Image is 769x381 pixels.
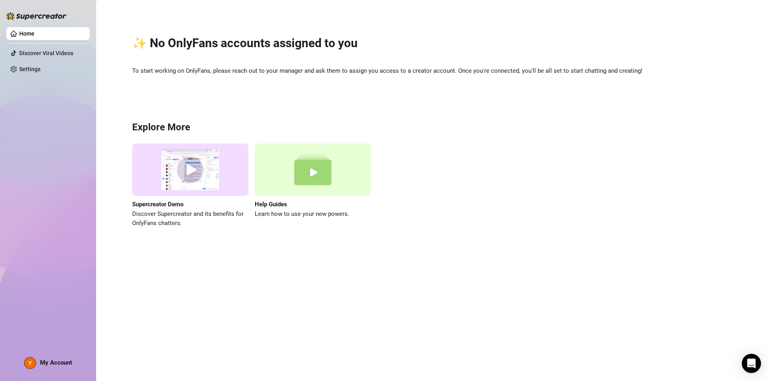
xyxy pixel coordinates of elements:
img: ACg8ocJZ1HIdklHBxsHbDRJmy45fHMG9VTBrMlIMm8FgMCDlhpVPzA=s96-c [24,357,36,369]
strong: Help Guides [255,201,287,208]
a: Help GuidesLearn how to use your new powers. [255,144,371,228]
span: To start working on OnlyFans, please reach out to your manager and ask them to assign you access ... [132,66,733,76]
img: logo-BBDzfeDw.svg [6,12,66,20]
img: help guides [255,144,371,196]
span: Learn how to use your new powers. [255,209,371,219]
a: Supercreator DemoDiscover Supercreator and its benefits for OnlyFans chatters. [132,144,248,228]
span: Discover Supercreator and its benefits for OnlyFans chatters. [132,209,248,228]
a: Settings [19,66,40,72]
div: Open Intercom Messenger [742,354,761,373]
h2: ✨ No OnlyFans accounts assigned to you [132,36,733,51]
a: Discover Viral Videos [19,50,73,56]
img: supercreator demo [132,144,248,196]
strong: Supercreator Demo [132,201,183,208]
a: Home [19,30,34,37]
h3: Explore More [132,121,733,134]
span: My Account [40,359,72,366]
